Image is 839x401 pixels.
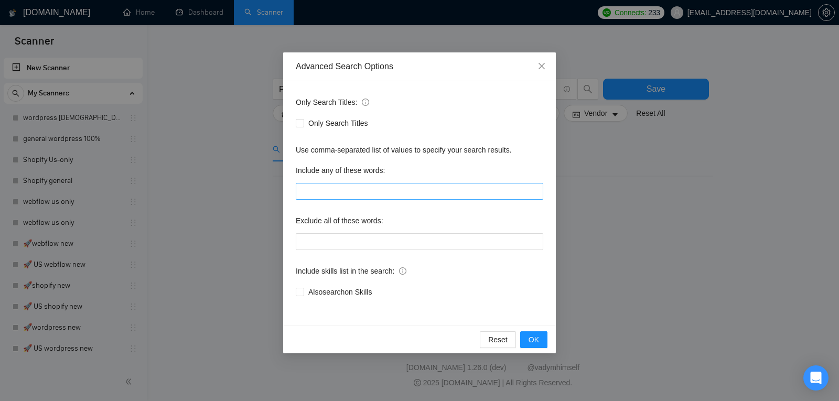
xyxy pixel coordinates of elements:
[296,265,406,277] span: Include skills list in the search:
[488,334,508,345] span: Reset
[296,212,383,229] label: Exclude all of these words:
[528,52,556,81] button: Close
[304,286,376,298] span: Also search on Skills
[296,144,543,156] div: Use comma-separated list of values to specify your search results.
[480,331,516,348] button: Reset
[362,99,369,106] span: info-circle
[399,267,406,275] span: info-circle
[296,96,369,108] span: Only Search Titles:
[296,61,543,72] div: Advanced Search Options
[803,365,829,391] div: Open Intercom Messenger
[520,331,547,348] button: OK
[296,162,385,179] label: Include any of these words:
[537,62,546,70] span: close
[304,117,372,129] span: Only Search Titles
[529,334,539,345] span: OK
